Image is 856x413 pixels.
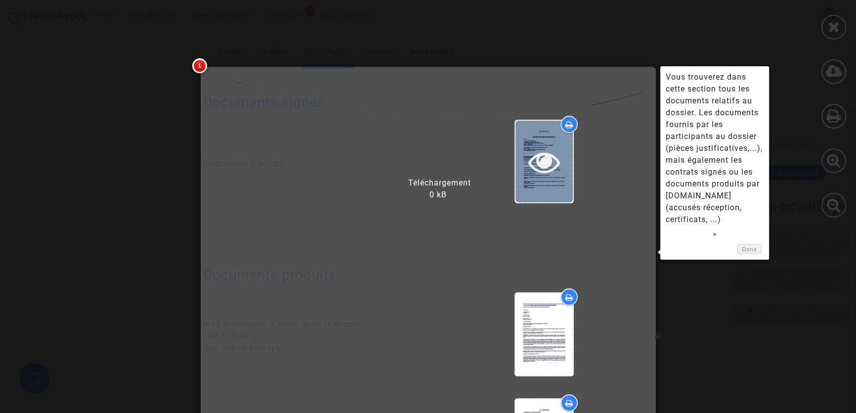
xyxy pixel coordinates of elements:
[737,244,762,255] a: Done
[203,158,421,170] div: Proposition d'accord
[203,93,325,111] h2: Documents signés
[203,330,421,342] div: créé le [DATE]
[203,319,421,330] div: Mail d'invitation à entrer dans le dossier
[203,342,421,354] div: (par Etihad Airways)
[665,71,764,226] div: Vous trouverez dans cette section tous les documents relatifs au dossier. Les documents fournis p...
[203,266,653,283] h2: Documents produits
[192,58,207,73] span: 1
